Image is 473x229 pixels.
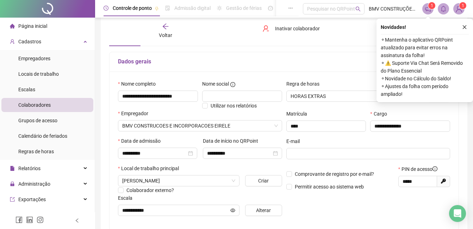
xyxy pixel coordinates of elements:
span: ⚬ Mantenha o aplicativo QRPoint atualizado para evitar erros na assinatura da folha! [381,36,469,59]
span: sun [217,6,222,11]
label: Nome completo [118,80,160,88]
span: home [10,24,15,29]
span: info-circle [230,82,235,87]
span: Cadastros [18,39,41,44]
span: linkedin [26,216,33,223]
span: Permitir acesso ao sistema web [295,184,364,190]
label: Data de admissão [118,137,165,145]
span: user-delete [262,25,269,32]
button: Salvar [376,23,413,34]
span: Utilizar nos relatórios [211,103,257,109]
sup: 1 [428,2,435,9]
span: Inativar colaborador [275,25,320,32]
span: file-done [165,6,170,11]
span: Regras de horas [18,149,54,154]
label: Data de início no QRPoint [203,137,263,145]
span: bell [440,6,447,12]
span: close [462,25,467,30]
span: pushpin [155,6,159,11]
sup: Atualize o seu contato no menu Meus Dados [459,2,466,9]
span: facebook [15,216,23,223]
span: Novidades ! [381,23,406,31]
img: 66634 [454,4,464,14]
label: Cargo [370,110,391,118]
label: Local de trabalho principal [118,165,183,172]
span: user-add [10,39,15,44]
span: Relatórios [18,166,41,171]
span: BMV CONSTRUCOES E INCORPORACOES EIRELE [122,120,278,131]
span: Exportações [18,197,46,202]
span: Nome social [202,80,229,88]
span: PIN de acesso [402,165,437,173]
span: Grupos de acesso [18,118,57,123]
div: Open Intercom Messenger [449,205,466,222]
label: Matrícula [286,110,312,118]
span: MARIA CONSTANCIA [122,175,235,186]
span: Administração [18,181,50,187]
span: lock [10,181,15,186]
span: instagram [37,216,44,223]
label: Empregador [118,110,153,117]
span: Página inicial [18,23,47,29]
span: ⚬ Novidade no Cálculo do Saldo! [381,75,469,82]
button: Inativar colaborador [257,23,325,34]
span: Comprovante de registro por e-mail? [295,171,374,177]
span: Alterar [256,206,271,214]
span: 1 [462,3,464,8]
label: E-mail [286,137,304,145]
span: notification [425,6,431,12]
label: Escala [118,194,137,202]
span: Calendário de feriados [18,133,67,139]
span: ellipsis [288,6,293,11]
span: Gestão de férias [226,5,262,11]
span: Escalas [18,87,35,92]
button: Alterar [245,205,282,216]
span: 1 [431,3,433,8]
span: Controle de ponto [113,5,152,11]
label: Regra de horas [286,80,324,88]
span: dashboard [268,6,273,11]
span: eye [230,208,235,213]
span: info-circle [432,166,437,171]
span: BMV CONSTRUÇÕES E INCORPORAÇÕES [369,5,418,13]
h5: Dados gerais [118,57,450,66]
span: Colaboradores [18,102,51,108]
span: arrow-left [162,23,169,30]
span: file [10,166,15,171]
span: Voltar [159,32,172,38]
span: left [75,218,80,223]
span: export [10,197,15,202]
span: ⚬ Ajustes da folha com período ampliado! [381,82,469,98]
span: Colaborador externo? [126,187,174,193]
button: Criar [245,175,282,186]
span: Criar [258,177,269,185]
span: clock-circle [104,6,108,11]
span: ⚬ ⚠️ Suporte Via Chat Será Removido do Plano Essencial [381,59,469,75]
span: HORAS EXTRAS [291,91,418,101]
span: search [355,6,361,12]
span: Admissão digital [174,5,211,11]
span: Locais de trabalho [18,71,59,77]
span: Empregadores [18,56,50,61]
